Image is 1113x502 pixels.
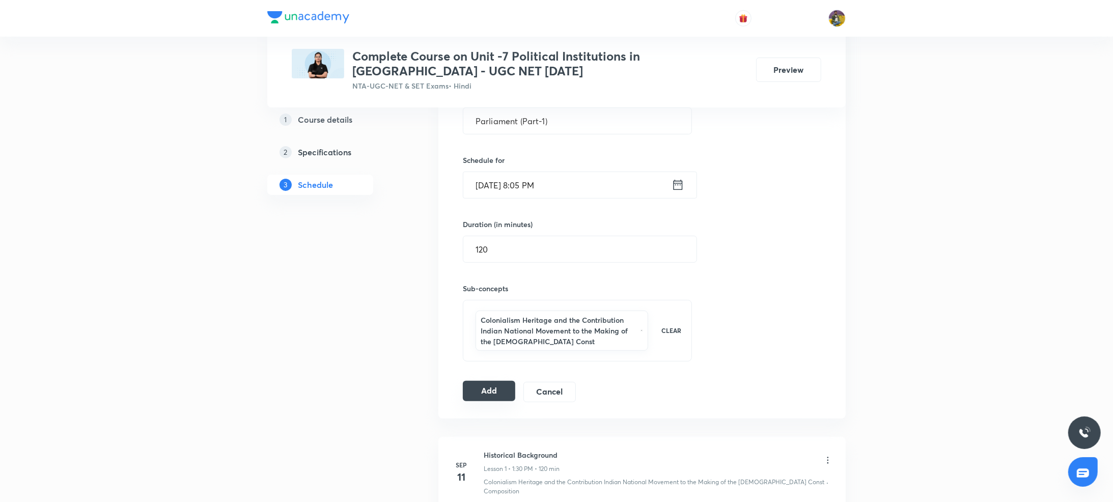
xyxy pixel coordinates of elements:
h6: Colonialism Heritage and the Contribution Indian National Movement to the Making of the [DEMOGRAP... [481,315,635,347]
img: Company Logo [267,11,349,23]
h4: 11 [451,469,471,485]
p: 2 [280,146,292,158]
button: Add [463,381,515,401]
img: ttu [1078,427,1091,439]
img: sajan k [828,10,846,27]
p: NTA-UGC-NET & SET Exams • Hindi [352,80,748,91]
p: CLEAR [661,326,681,335]
h6: Duration (in minutes) [463,219,533,230]
h6: Sub-concepts [463,283,692,294]
button: avatar [735,10,752,26]
p: 1 [280,114,292,126]
h5: Schedule [298,179,333,191]
button: Preview [756,58,821,82]
h6: Sep [451,460,471,469]
h3: Complete Course on Unit -7 Political Institutions in [GEOGRAPHIC_DATA] - UGC NET [DATE] [352,49,748,78]
a: 1Course details [267,109,406,130]
input: A great title is short, clear and descriptive [463,108,691,134]
button: Cancel [523,382,576,402]
a: 2Specifications [267,142,406,162]
img: 463AA2EA-9884-497E-A149-79CF24433E3E_plus.png [292,49,344,78]
h6: Historical Background [484,450,560,460]
h5: Specifications [298,146,351,158]
h5: Course details [298,114,352,126]
p: Lesson 1 • 1:30 PM • 120 min [484,464,560,473]
div: · [826,478,828,487]
img: avatar [739,14,748,23]
p: 3 [280,179,292,191]
a: Company Logo [267,11,349,26]
h6: Schedule for [463,155,692,165]
input: 120 [463,236,697,262]
p: Composition [484,487,519,496]
p: Colonialism Heritage and the Contribution Indian National Movement to the Making of the [DEMOGRAP... [484,478,824,487]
